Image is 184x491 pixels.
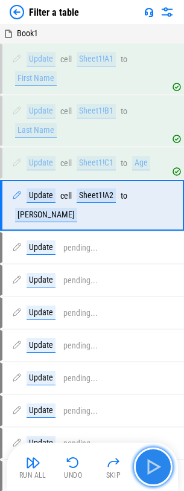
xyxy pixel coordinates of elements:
div: Update [27,52,56,66]
div: Sheet1!A2 [77,188,116,203]
span: Book1 [17,28,38,38]
button: Skip [94,452,133,481]
div: Update [27,273,56,287]
div: Sheet1!C1 [77,156,116,170]
div: to [121,191,127,201]
div: to [121,159,127,168]
img: Settings menu [160,5,174,19]
div: cell [60,191,72,201]
div: Update [27,156,56,170]
div: pending... [63,309,98,318]
div: pending... [63,341,98,350]
div: Update [27,371,56,385]
div: to [121,107,127,116]
img: Support [144,7,154,17]
img: Back [10,5,24,19]
img: Skip [106,455,121,470]
img: Run All [26,455,40,470]
div: First Name [15,71,57,86]
div: Sheet1!A1 [77,52,116,66]
div: Last Name [15,123,57,138]
div: Update [27,104,56,118]
div: Update [27,436,56,451]
div: cell [60,159,72,168]
div: pending... [63,243,98,252]
div: [PERSON_NAME] [15,208,77,222]
div: Update [27,188,56,203]
div: Update [27,403,56,418]
button: Undo [54,452,92,481]
div: pending... [63,276,98,285]
div: Run All [19,472,46,479]
div: pending... [63,406,98,416]
img: Undo [66,455,80,470]
div: Sheet1!B1 [77,104,116,118]
div: to [121,55,127,64]
div: Update [27,338,56,353]
button: Run All [14,452,52,481]
div: Update [27,240,56,255]
div: cell [60,107,72,116]
div: Update [27,306,56,320]
img: Main button [144,457,163,477]
div: Skip [106,472,121,479]
div: pending... [63,374,98,383]
div: cell [60,55,72,64]
div: pending... [63,439,98,448]
div: Filter a table [29,7,79,18]
div: Age [132,156,150,170]
div: Undo [64,472,82,479]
